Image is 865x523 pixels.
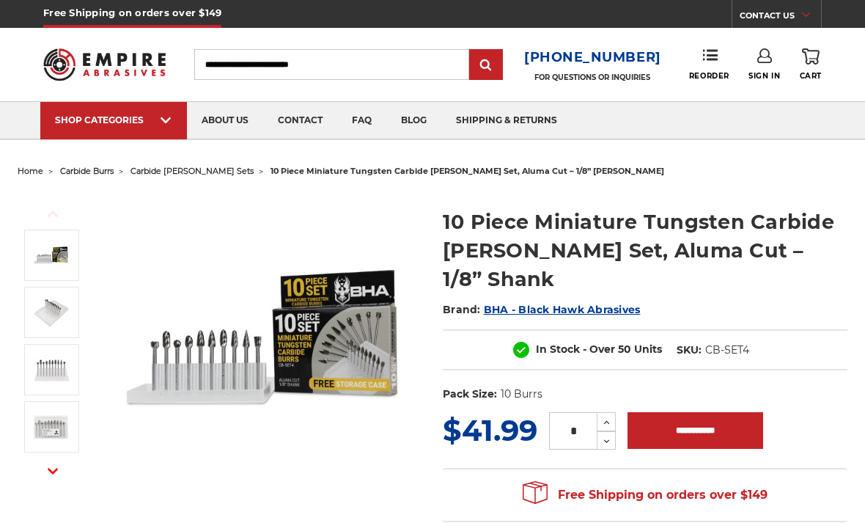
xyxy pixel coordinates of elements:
dd: CB-SET4 [705,343,749,358]
a: [PHONE_NUMBER] [524,47,661,68]
a: Cart [800,48,822,81]
img: aluma cut mini burr kit [33,351,70,388]
button: Previous [35,198,70,230]
span: Brand: [443,303,481,316]
span: 50 [618,343,631,356]
dt: Pack Size: [443,387,497,402]
a: Reorder [689,48,729,80]
a: carbide burrs [60,166,114,176]
img: BHA Aluma Cut Mini Carbide Burr Set, 1/8" Shank [33,237,70,274]
a: blog [386,102,441,139]
span: In Stock [536,343,580,356]
p: FOR QUESTIONS OR INQUIRIES [524,73,661,82]
a: faq [337,102,386,139]
img: BHA Aluma Cut Mini Carbide Burr Set, 1/8" Shank [119,192,412,486]
h1: 10 Piece Miniature Tungsten Carbide [PERSON_NAME] Set, Aluma Cut – 1/8” Shank [443,208,847,293]
a: about us [187,102,263,139]
span: Cart [800,71,822,81]
a: shipping & returns [441,102,572,139]
a: carbide [PERSON_NAME] sets [130,166,254,176]
span: Sign In [748,71,780,81]
img: Empire Abrasives [43,40,166,88]
a: CONTACT US [740,7,821,28]
button: Next [35,456,70,487]
img: mini carbide burr kit for aluminum [33,294,70,331]
input: Submit [471,51,501,80]
a: contact [263,102,337,139]
a: home [18,166,43,176]
span: Units [634,343,662,356]
dt: SKU: [677,343,702,358]
dd: 10 Burrs [501,387,542,402]
span: Reorder [689,71,729,81]
div: SHOP CATEGORIES [55,114,172,125]
img: die grinder bits for aluminum [33,409,70,445]
a: BHA - Black Hawk Abrasives [484,303,641,316]
span: - Over [583,343,615,356]
span: Free Shipping on orders over $149 [523,480,768,510]
span: 10 piece miniature tungsten carbide [PERSON_NAME] set, aluma cut – 1/8” [PERSON_NAME] [270,166,664,176]
span: $41.99 [443,412,537,448]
